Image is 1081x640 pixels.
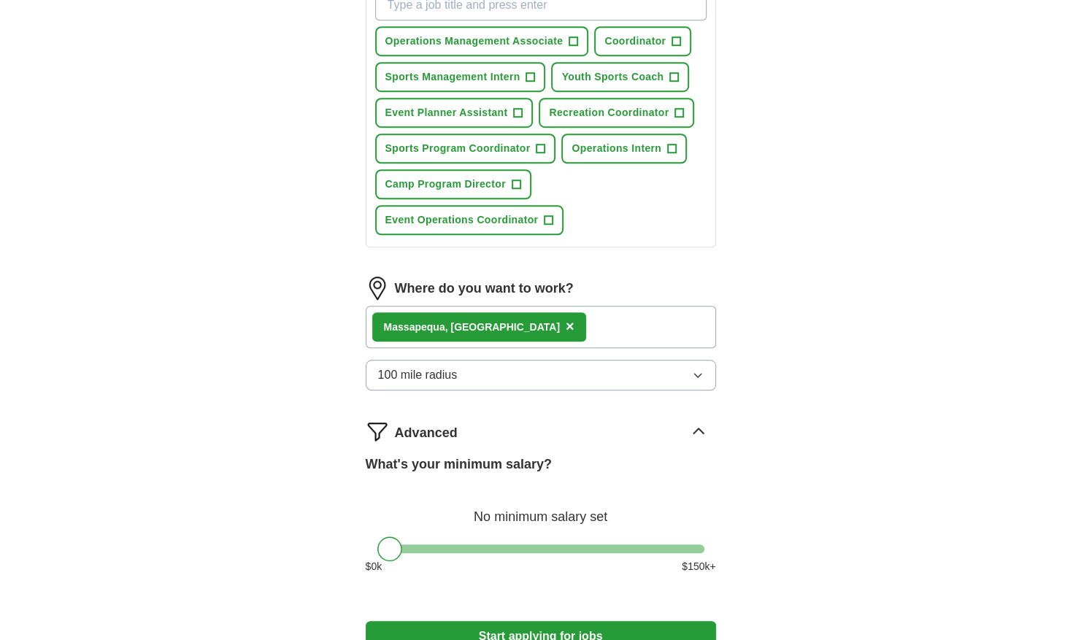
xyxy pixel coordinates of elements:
button: × [566,316,574,338]
span: $ 150 k+ [682,559,715,574]
span: Sports Program Coordinator [385,141,531,156]
button: Event Planner Assistant [375,98,534,128]
button: Sports Program Coordinator [375,134,556,163]
button: Sports Management Intern [375,62,546,92]
button: Operations Intern [561,134,687,163]
img: filter [366,420,389,443]
span: Advanced [395,423,458,443]
button: Youth Sports Coach [551,62,689,92]
button: Operations Management Associate [375,26,589,56]
button: Camp Program Director [375,169,531,199]
span: Operations Intern [572,141,661,156]
img: location.png [366,277,389,300]
span: Youth Sports Coach [561,69,663,85]
button: Recreation Coordinator [539,98,694,128]
div: No minimum salary set [366,492,716,527]
span: 100 mile radius [378,366,458,384]
span: Sports Management Intern [385,69,520,85]
span: Camp Program Director [385,177,506,192]
button: Coordinator [594,26,691,56]
button: 100 mile radius [366,360,716,390]
label: Where do you want to work? [395,279,574,298]
strong: Massape [384,321,427,333]
span: Coordinator [604,34,666,49]
label: What's your minimum salary? [366,455,552,474]
span: × [566,318,574,334]
div: qua, [GEOGRAPHIC_DATA] [384,320,560,335]
span: Recreation Coordinator [549,105,669,120]
span: $ 0 k [366,559,382,574]
button: Event Operations Coordinator [375,205,564,235]
span: Event Operations Coordinator [385,212,539,228]
span: Operations Management Associate [385,34,563,49]
span: Event Planner Assistant [385,105,508,120]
